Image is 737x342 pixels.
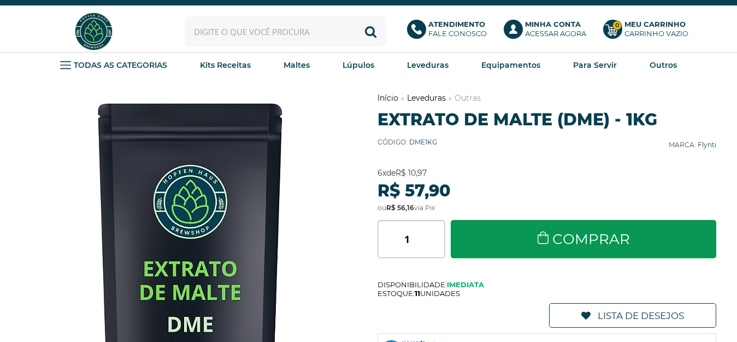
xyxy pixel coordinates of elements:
[407,60,449,70] strong: Leveduras
[378,204,435,212] span: ou via Pix
[396,168,427,178] strong: R$ 10,97
[415,289,420,298] b: 11
[573,57,617,73] a: Para Servir
[407,20,493,44] a: AtendimentoFale conosco
[447,280,484,289] b: Imediata
[451,220,717,258] a: Comprar
[573,60,617,70] strong: Para Servir
[200,57,251,73] a: Kits Receitas
[525,20,581,28] b: Minha Conta
[378,168,386,178] strong: 6x
[698,141,716,149] a: Flynti
[200,60,251,70] strong: Kits Receitas
[624,20,686,28] b: Meu Carrinho
[284,60,310,70] strong: Maltes
[504,20,592,44] a: Minha ContaAcessar agora
[409,138,437,146] span: DME1KG
[60,57,167,73] a: TODAS AS CATEGORIAS
[669,141,696,149] b: Marca:
[428,20,487,38] p: Fale conosco
[650,60,677,70] strong: Outros
[185,16,386,47] input: Digite o que você procura
[455,93,481,103] a: Outras
[356,16,386,47] button: Buscar
[284,57,310,73] a: Maltes
[407,57,449,73] a: Leveduras
[407,93,446,103] a: Leveduras
[73,11,114,52] img: Hopfen Haus BrewShop
[428,20,485,28] b: Atendimento
[612,21,622,30] strong: 0
[378,289,717,298] span: Estoque: unidades
[74,60,167,70] strong: TODAS AS CATEGORIAS
[343,60,374,70] strong: Lúpulos
[481,57,540,73] a: Equipamentos
[549,303,716,328] a: Lista de Desejos
[481,60,540,70] strong: Equipamentos
[525,20,586,38] p: Acessar agora
[624,29,688,38] div: Carrinho Vazio
[378,93,398,103] a: Início
[343,57,374,73] a: Lúpulos
[378,138,408,146] b: Código:
[378,168,427,178] span: de
[386,204,414,212] strong: R$ 56,16
[378,181,451,201] strong: R$ 57,90
[378,109,717,130] h1: Extrato de malte (DME) - 1KG
[378,280,717,289] span: Disponibilidade:
[650,57,677,73] a: Outros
